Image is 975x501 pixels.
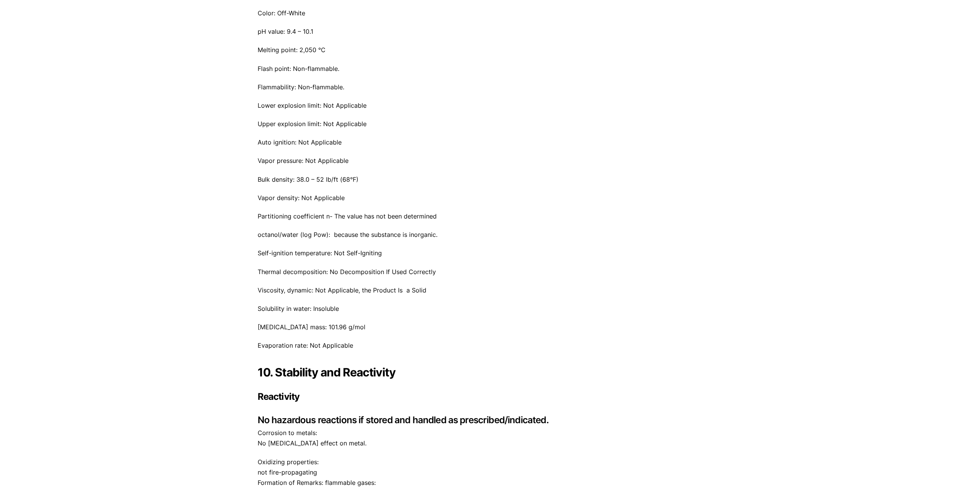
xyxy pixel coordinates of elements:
[258,304,718,314] p: Solubility in water: Insoluble
[258,156,718,166] p: Vapor pressure: Not Applicable
[258,414,718,426] h3: No hazardous reactions if stored and handled as prescribed/indicated.
[258,230,718,240] p: octanol/water (log Pow): because the substance is inorganic.
[258,82,718,92] p: Flammability: Non-flammable.
[258,8,718,18] p: Color: Off-White
[258,119,718,129] p: Upper explosion limit: Not Applicable
[258,100,718,111] p: Lower explosion limit: Not Applicable
[258,64,718,74] p: Flash point: Non-flammable.
[258,26,718,37] p: pH value: 9.4 – 10.1
[258,248,718,258] p: Self-ignition temperature: Not Self-Igniting
[258,211,718,222] p: Partitioning coefficient n- The value has not been determined
[258,137,718,148] p: Auto ignition: Not Applicable
[258,267,718,277] p: Thermal decomposition: No Decomposition If Used Correctly
[258,457,718,488] p: Oxidizing properties: not fire-propagating Formation of Remarks: flammable gases:
[258,174,718,185] p: Bulk density: 38.0 – 52 lb/ft (68°F)
[258,322,718,332] p: [MEDICAL_DATA] mass: 101.96 g/mol
[258,428,718,448] p: Corrosion to metals: No [MEDICAL_DATA] effect on metal.
[258,340,718,351] p: Evaporation rate: Not Applicable
[258,391,300,402] strong: Reactivity
[258,365,396,379] strong: 10. Stability and Reactivity
[258,45,718,55] p: Melting point: 2,050 °C
[258,285,718,296] p: Viscosity, dynamic: Not Applicable, the Product Is a Solid
[258,193,718,203] p: Vapor density: Not Applicable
